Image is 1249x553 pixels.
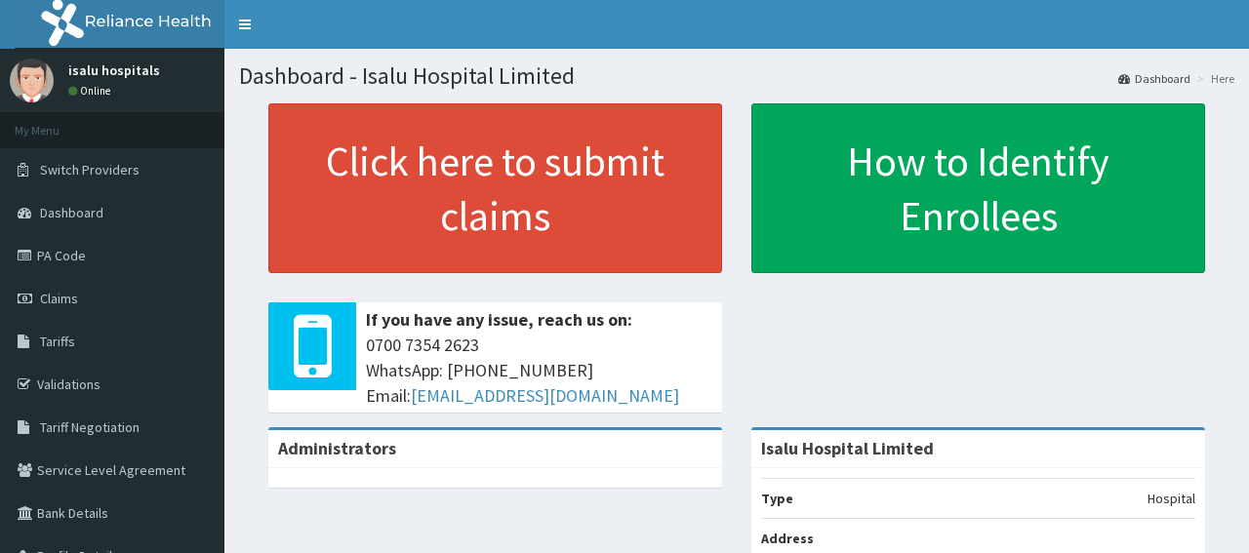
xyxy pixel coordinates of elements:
b: Administrators [278,437,396,459]
a: Dashboard [1118,70,1190,87]
span: Claims [40,290,78,307]
a: [EMAIL_ADDRESS][DOMAIN_NAME] [411,384,679,407]
li: Here [1192,70,1234,87]
strong: Isalu Hospital Limited [761,437,934,459]
a: How to Identify Enrollees [751,103,1205,273]
img: User Image [10,59,54,102]
b: Address [761,530,814,547]
span: 0700 7354 2623 WhatsApp: [PHONE_NUMBER] Email: [366,333,712,408]
span: Tariffs [40,333,75,350]
span: Tariff Negotiation [40,418,140,436]
span: Switch Providers [40,161,140,178]
b: If you have any issue, reach us on: [366,308,632,331]
a: Online [68,84,115,98]
b: Type [761,490,793,507]
h1: Dashboard - Isalu Hospital Limited [239,63,1234,89]
a: Click here to submit claims [268,103,722,273]
span: Dashboard [40,204,103,221]
p: isalu hospitals [68,63,160,77]
p: Hospital [1148,489,1195,508]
